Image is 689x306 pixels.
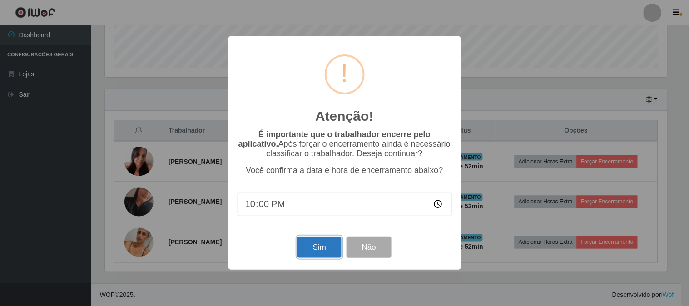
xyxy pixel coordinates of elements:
b: É importante que o trabalhador encerre pelo aplicativo. [238,130,431,148]
p: Você confirma a data e hora de encerramento abaixo? [238,166,452,175]
button: Não [347,237,392,258]
h2: Atenção! [315,108,373,124]
p: Após forçar o encerramento ainda é necessário classificar o trabalhador. Deseja continuar? [238,130,452,158]
button: Sim [297,237,342,258]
